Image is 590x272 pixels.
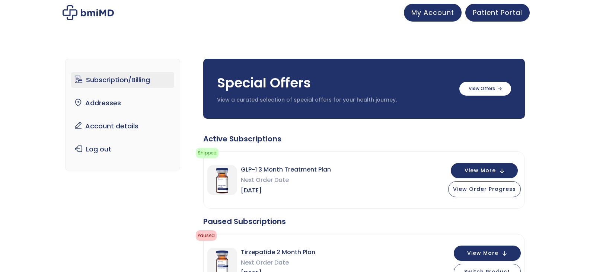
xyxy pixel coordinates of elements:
span: Patient Portal [473,8,522,17]
div: Active Subscriptions [203,134,525,144]
h3: Special Offers [217,74,452,92]
span: View Order Progress [453,185,516,193]
button: View Order Progress [448,181,521,197]
img: My account [63,5,114,20]
div: Paused Subscriptions [203,216,525,227]
span: View More [467,251,498,256]
button: View More [451,163,518,178]
span: GLP-1 3 Month Treatment Plan [241,164,331,175]
a: Subscription/Billing [71,72,174,88]
span: My Account [411,8,454,17]
span: Next Order Date [241,175,331,185]
span: Paused [196,230,217,241]
a: Account details [71,118,174,134]
a: Patient Portal [465,4,530,22]
span: Shipped [196,148,219,158]
a: My Account [404,4,462,22]
span: [DATE] [241,185,331,196]
span: View More [465,168,496,173]
button: View More [454,246,521,261]
nav: Account pages [65,59,180,170]
p: View a curated selection of special offers for your health journey. [217,96,452,104]
a: Addresses [71,95,174,111]
a: Log out [71,141,174,157]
